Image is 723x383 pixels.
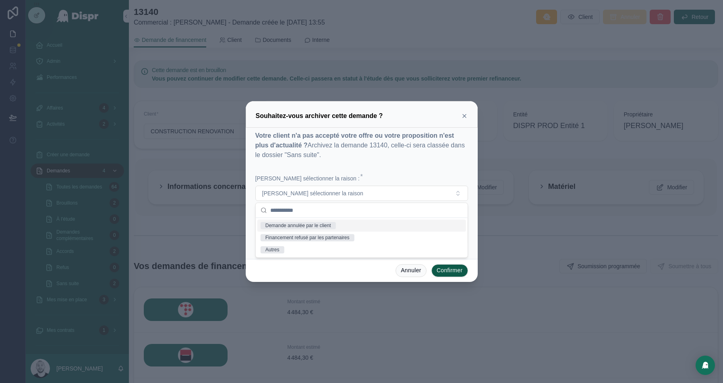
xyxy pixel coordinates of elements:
[255,131,468,160] p: Archivez la demande 13140, celle-ci sera classée dans le dossier "Sans suite".
[696,356,715,375] div: Open Intercom Messenger
[265,222,331,229] div: Demande annulée par le client
[396,264,427,277] button: Annuler
[255,132,454,149] strong: Votre client n'a pas accepté votre offre ou votre proposition n'est plus d'actualité ?
[431,264,468,277] button: Confirmer
[255,175,360,182] span: [PERSON_NAME] sélectionner la raison :
[256,111,383,121] h3: Souhaitez-vous archiver cette demande ?
[256,218,468,257] div: Suggestions
[265,246,280,253] div: Autres
[262,189,363,197] span: [PERSON_NAME] sélectionner la raison
[255,186,468,201] button: Select Button
[265,234,350,241] div: Financement refusé par les partenaires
